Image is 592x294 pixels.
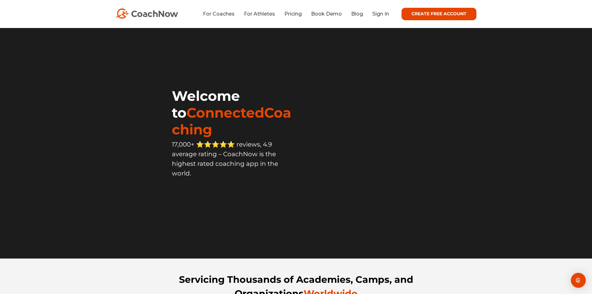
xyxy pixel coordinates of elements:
[402,8,476,20] a: CREATE FREE ACCOUNT
[372,11,389,17] a: Sign In
[172,192,296,210] iframe: Embedded CTA
[172,141,278,177] span: 17,000+ ⭐️⭐️⭐️⭐️⭐️ reviews, 4.9 average rating – CoachNow is the highest rated coaching app in th...
[172,104,291,138] span: ConnectedCoaching
[172,87,296,138] h1: Welcome to
[116,8,178,19] img: CoachNow Logo
[351,11,363,17] a: Blog
[284,11,302,17] a: Pricing
[203,11,235,17] a: For Coaches
[244,11,275,17] a: For Athletes
[311,11,342,17] a: Book Demo
[571,273,586,288] div: Open Intercom Messenger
